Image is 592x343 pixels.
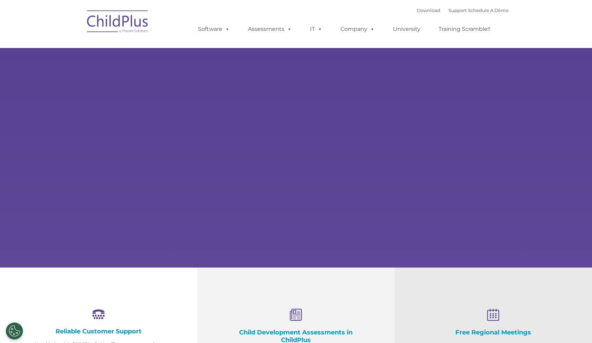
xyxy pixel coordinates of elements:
[429,329,558,336] h4: Free Regional Meetings
[241,22,299,36] a: Assessments
[191,22,237,36] a: Software
[432,22,497,36] a: Training Scramble!!
[386,22,427,36] a: University
[448,8,467,13] a: Support
[84,5,152,40] img: ChildPlus by Procare Solutions
[34,328,163,335] h4: Reliable Customer Support
[417,8,508,13] font: |
[417,8,440,13] a: Download
[468,8,508,13] a: Schedule A Demo
[334,22,382,36] a: Company
[303,22,329,36] a: IT
[6,322,23,340] button: Cookies Settings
